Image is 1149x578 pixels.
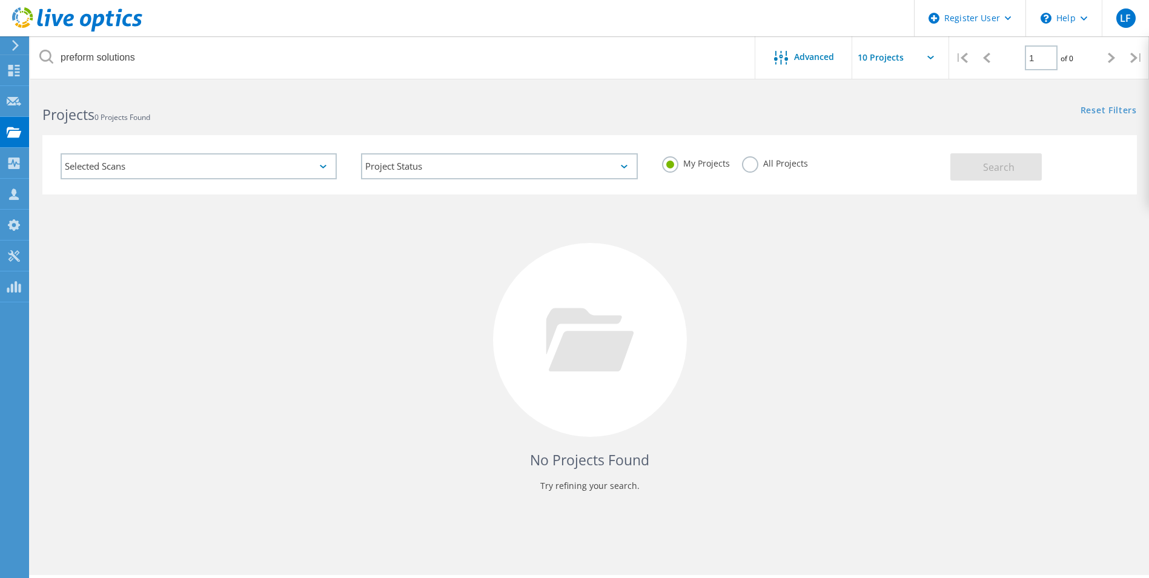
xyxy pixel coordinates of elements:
[1041,13,1051,24] svg: \n
[983,161,1015,174] span: Search
[42,105,94,124] b: Projects
[794,53,834,61] span: Advanced
[55,450,1125,470] h4: No Projects Found
[55,476,1125,496] p: Try refining your search.
[12,25,142,34] a: Live Optics Dashboard
[361,153,637,179] div: Project Status
[950,153,1042,181] button: Search
[949,36,974,79] div: |
[1120,13,1131,23] span: LF
[61,153,337,179] div: Selected Scans
[30,36,756,79] input: Search projects by name, owner, ID, company, etc
[662,156,730,168] label: My Projects
[94,112,150,122] span: 0 Projects Found
[1061,53,1073,64] span: of 0
[1081,106,1137,116] a: Reset Filters
[742,156,808,168] label: All Projects
[1124,36,1149,79] div: |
